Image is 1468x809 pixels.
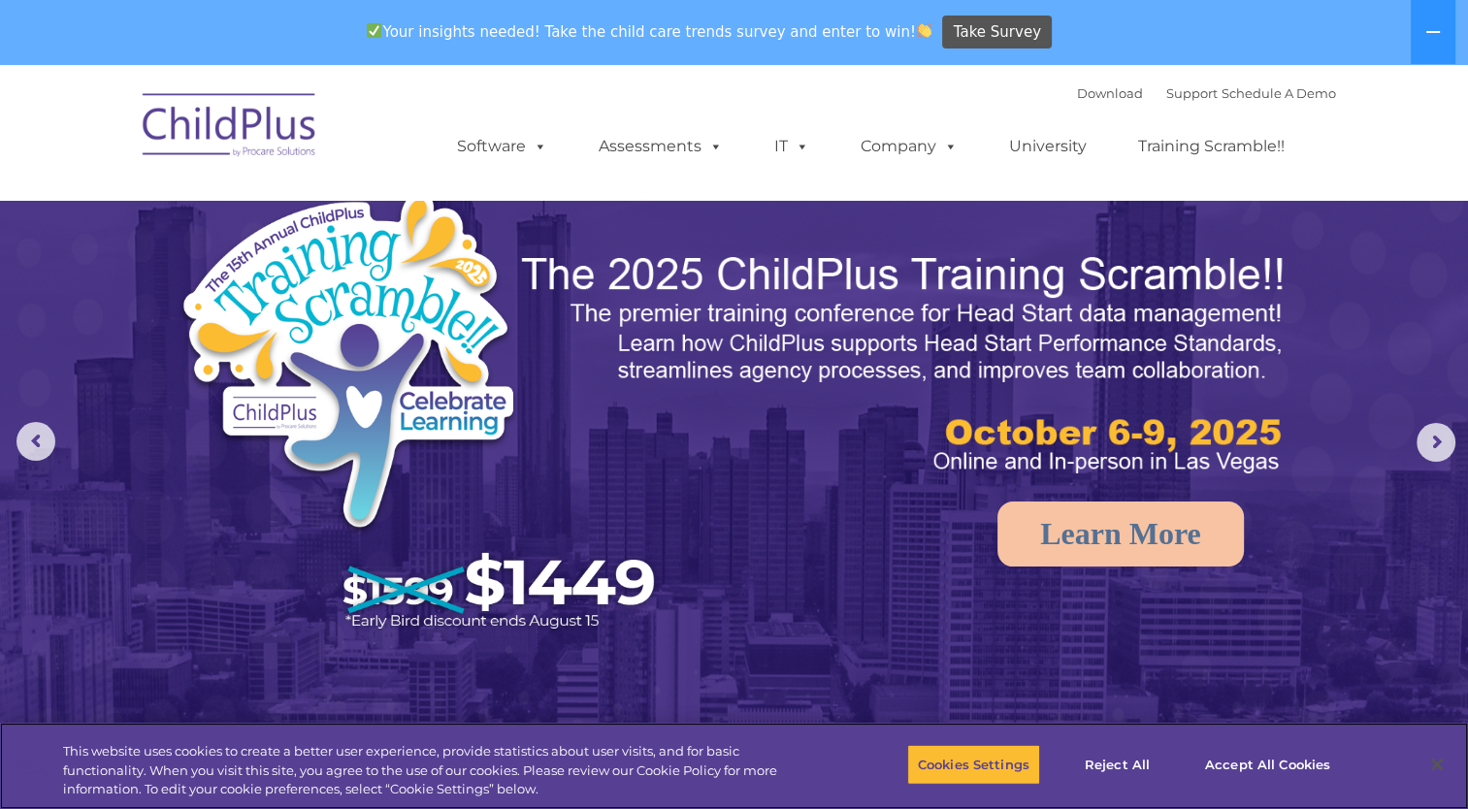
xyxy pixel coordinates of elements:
button: Reject All [1057,744,1178,785]
span: Last name [270,128,329,143]
button: Close [1416,743,1458,786]
a: Download [1077,85,1143,101]
a: Company [841,127,977,166]
a: Schedule A Demo [1222,85,1336,101]
img: ✅ [367,23,381,38]
a: Take Survey [942,16,1052,49]
span: Take Survey [954,16,1041,49]
div: This website uses cookies to create a better user experience, provide statistics about user visit... [63,742,807,799]
a: Training Scramble!! [1119,127,1304,166]
span: Your insights needed! Take the child care trends survey and enter to win! [359,13,940,50]
img: ChildPlus by Procare Solutions [133,80,327,177]
button: Cookies Settings [907,744,1040,785]
a: Assessments [579,127,742,166]
span: Phone number [270,208,352,222]
img: 👏 [917,23,931,38]
button: Accept All Cookies [1194,744,1341,785]
a: Support [1166,85,1218,101]
a: IT [755,127,829,166]
a: Learn More [997,502,1244,566]
a: University [990,127,1106,166]
a: Software [438,127,567,166]
font: | [1077,85,1336,101]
